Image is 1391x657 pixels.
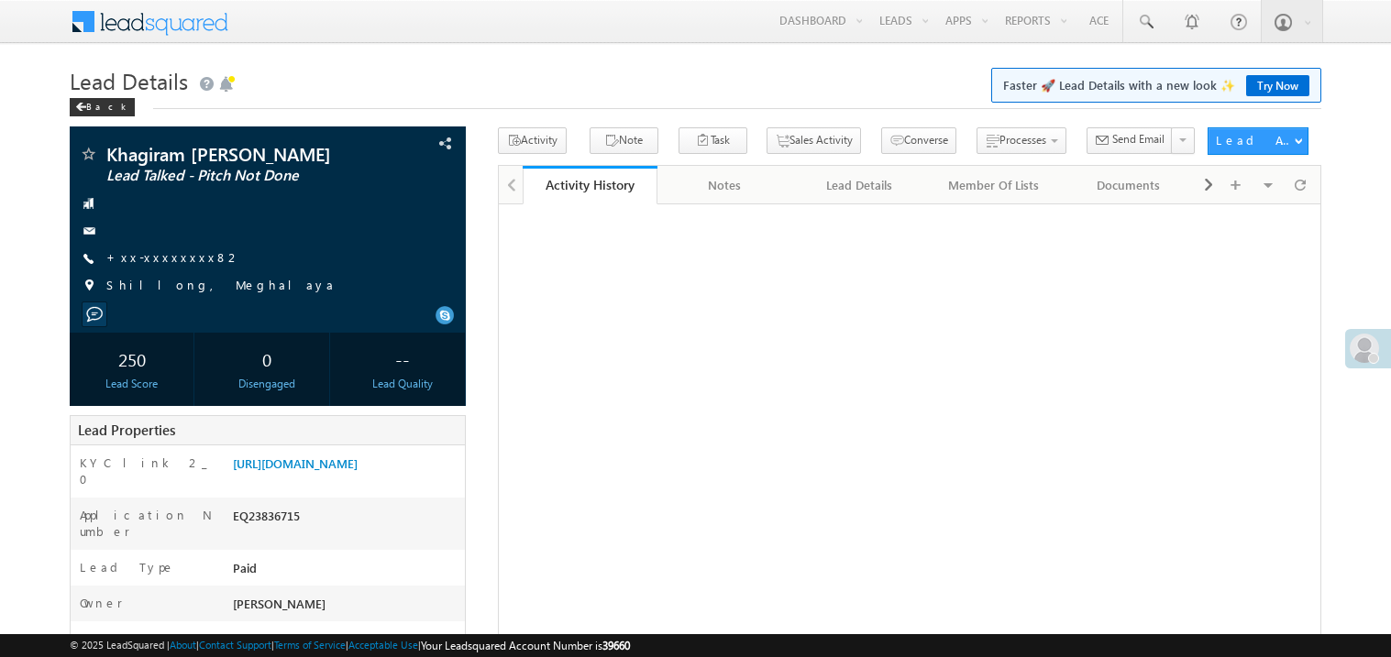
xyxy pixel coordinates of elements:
[792,166,927,204] a: Lead Details
[523,166,657,204] a: Activity History
[106,145,352,163] span: Khagiram [PERSON_NAME]
[106,277,336,295] span: Shillong, Meghalaya
[209,376,325,392] div: Disengaged
[233,455,358,471] a: [URL][DOMAIN_NAME]
[977,127,1066,154] button: Processes
[498,127,567,154] button: Activity
[1208,127,1308,155] button: Lead Actions
[942,174,1045,196] div: Member Of Lists
[1216,132,1294,148] div: Lead Actions
[70,66,188,95] span: Lead Details
[70,637,630,654] span: © 2025 LeadSquared | | | | |
[672,174,776,196] div: Notes
[536,176,644,193] div: Activity History
[345,342,460,376] div: --
[1003,76,1309,94] span: Faster 🚀 Lead Details with a new look ✨
[421,639,630,652] span: Your Leadsquared Account Number is
[233,596,326,611] span: [PERSON_NAME]
[70,98,135,116] div: Back
[106,167,352,185] span: Lead Talked - Pitch Not Done
[106,249,241,265] a: +xx-xxxxxxxx82
[80,559,175,575] label: Lead Type
[170,639,196,651] a: About
[74,376,190,392] div: Lead Score
[228,507,465,532] div: EQ23836715
[999,133,1046,147] span: Processes
[80,454,214,487] label: KYC link 2_0
[228,559,465,585] div: Paid
[209,342,325,376] div: 0
[590,127,658,154] button: Note
[602,639,630,652] span: 39660
[1087,127,1173,154] button: Send Email
[807,174,911,196] div: Lead Details
[274,639,346,651] a: Terms of Service
[78,421,175,439] span: Lead Properties
[1062,166,1197,204] a: Documents
[80,595,123,611] label: Owner
[345,376,460,392] div: Lead Quality
[767,127,861,154] button: Sales Activity
[1246,75,1309,96] a: Try Now
[348,639,418,651] a: Acceptable Use
[1112,131,1165,148] span: Send Email
[657,166,792,204] a: Notes
[1076,174,1180,196] div: Documents
[74,342,190,376] div: 250
[80,507,214,540] label: Application Number
[199,639,271,651] a: Contact Support
[70,97,144,113] a: Back
[881,127,956,154] button: Converse
[927,166,1062,204] a: Member Of Lists
[679,127,747,154] button: Task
